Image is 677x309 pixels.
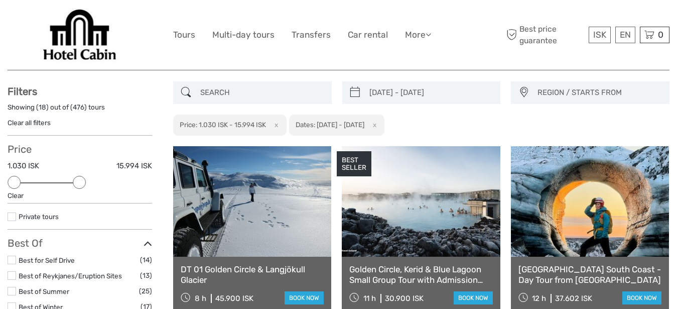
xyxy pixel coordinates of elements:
[385,294,424,303] div: 30.900 ISK
[173,28,195,42] a: Tours
[195,294,206,303] span: 8 h
[8,237,152,249] h3: Best Of
[180,121,266,129] h2: Price: 1.030 ISK - 15.994 ISK
[181,264,324,285] a: DT 01 Golden Circle & Langjökull Glacier
[365,84,496,101] input: SELECT DATES
[363,294,376,303] span: 11 h
[593,30,606,40] span: ISK
[405,28,431,42] a: More
[349,264,492,285] a: Golden Circle, Kerid & Blue Lagoon Small Group Tour with Admission Ticket
[292,28,331,42] a: Transfers
[622,291,661,304] a: book now
[656,30,665,40] span: 0
[40,8,119,62] img: Our services
[454,291,493,304] a: book now
[615,27,635,43] div: EN
[366,120,379,130] button: x
[212,28,275,42] a: Multi-day tours
[8,119,51,127] a: Clear all filters
[8,161,39,171] label: 1.030 ISK
[8,191,152,200] div: Clear
[8,102,152,118] div: Showing ( ) out of ( ) tours
[267,120,281,130] button: x
[140,254,152,266] span: (14)
[196,84,327,101] input: SEARCH
[533,84,664,101] button: REGION / STARTS FROM
[555,294,592,303] div: 37.602 ISK
[8,143,152,155] h3: Price
[215,294,253,303] div: 45.900 ISK
[337,151,371,176] div: BEST SELLER
[139,285,152,297] span: (25)
[8,85,37,97] strong: Filters
[19,287,69,295] a: Best of Summer
[19,213,59,221] a: Private tours
[504,24,586,46] span: Best price guarantee
[14,18,113,26] p: We're away right now. Please check back later!
[140,270,152,281] span: (13)
[73,102,84,112] label: 476
[518,264,661,285] a: [GEOGRAPHIC_DATA] South Coast - Day Tour from [GEOGRAPHIC_DATA]
[19,272,122,280] a: Best of Reykjanes/Eruption Sites
[115,16,127,28] button: Open LiveChat chat widget
[296,121,364,129] h2: Dates: [DATE] - [DATE]
[285,291,324,304] a: book now
[19,256,75,264] a: Best for Self Drive
[116,161,152,171] label: 15.994 ISK
[532,294,546,303] span: 12 h
[348,28,388,42] a: Car rental
[39,102,46,112] label: 18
